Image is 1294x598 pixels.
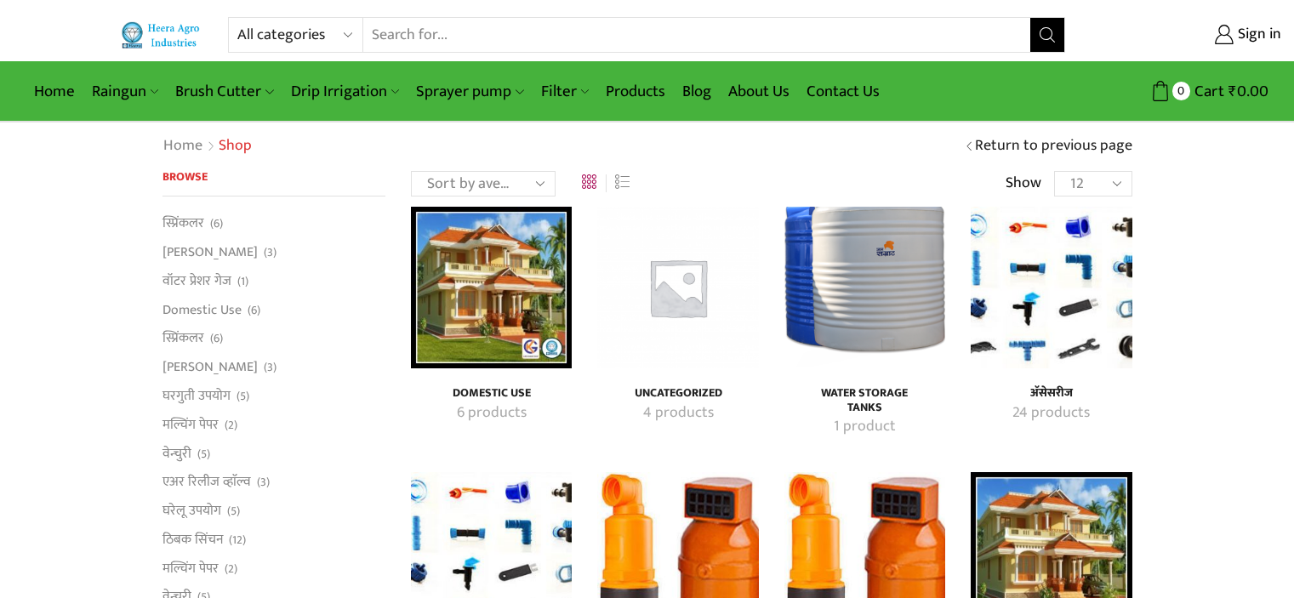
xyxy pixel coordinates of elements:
a: Sprayer pump [408,71,532,111]
mark: 1 product [834,416,896,438]
h4: अ‍ॅसेसरीज [989,386,1113,401]
a: Visit product category Uncategorized [597,207,758,367]
a: Visit product category Water Storage Tanks [803,386,926,415]
a: Visit product category अ‍ॅसेसरीज [971,207,1132,367]
span: Sign in [1234,24,1281,46]
mark: 24 products [1012,402,1090,424]
span: (2) [225,417,237,434]
a: ठिबक सिंचन [162,525,223,554]
span: (3) [257,474,270,491]
input: Search for... [363,18,1031,52]
span: (3) [264,244,276,261]
a: Return to previous page [975,135,1132,157]
h4: Water Storage Tanks [803,386,926,415]
a: वेन्चुरी [162,439,191,468]
a: Visit product category Water Storage Tanks [803,416,926,438]
span: ₹ [1228,78,1237,105]
a: स्प्रिंकलर [162,324,204,353]
span: 0 [1172,82,1190,100]
a: Visit product category Uncategorized [616,402,739,424]
span: (12) [229,532,246,549]
a: Domestic Use [162,295,242,324]
a: Products [597,71,674,111]
h1: Shop [219,137,252,156]
span: Cart [1190,80,1224,103]
a: एअर रिलीज व्हाॅल्व [162,468,251,497]
img: Uncategorized [597,207,758,367]
a: About Us [720,71,798,111]
mark: 4 products [643,402,714,424]
a: Visit product category Water Storage Tanks [784,207,945,367]
img: अ‍ॅसेसरीज [971,207,1132,367]
a: Filter [533,71,597,111]
a: Brush Cutter [167,71,282,111]
span: Browse [162,167,208,186]
span: (1) [237,273,248,290]
bdi: 0.00 [1228,78,1268,105]
span: (2) [225,561,237,578]
span: (6) [248,302,260,319]
a: 0 Cart ₹0.00 [1082,76,1268,107]
a: Visit product category Domestic Use [411,207,572,367]
a: Raingun [83,71,167,111]
img: Water Storage Tanks [784,207,945,367]
span: (6) [210,215,223,232]
a: Visit product category Uncategorized [616,386,739,401]
a: [PERSON_NAME] [162,238,258,267]
a: मल्चिंग पेपर [162,410,219,439]
a: Contact Us [798,71,888,111]
a: Visit product category अ‍ॅसेसरीज [989,386,1113,401]
a: Visit product category अ‍ॅसेसरीज [989,402,1113,424]
span: (5) [197,446,210,463]
span: Show [1006,173,1041,195]
a: घरगुती उपयोग [162,381,231,410]
a: Drip Irrigation [282,71,408,111]
nav: Breadcrumb [162,135,252,157]
button: Search button [1030,18,1064,52]
h4: Domestic Use [430,386,553,401]
span: (5) [227,503,240,520]
span: (5) [237,388,249,405]
a: स्प्रिंकलर [162,214,204,237]
a: वॉटर प्रेशर गेज [162,266,231,295]
a: Visit product category Domestic Use [430,402,553,424]
a: मल्चिंग पेपर [162,554,219,583]
span: (6) [210,330,223,347]
span: (3) [264,359,276,376]
a: Sign in [1091,20,1281,50]
img: Domestic Use [411,207,572,367]
a: Blog [674,71,720,111]
select: Shop order [411,171,556,196]
a: [PERSON_NAME] [162,353,258,382]
a: Visit product category Domestic Use [430,386,553,401]
a: Home [26,71,83,111]
a: घरेलू उपयोग [162,497,221,526]
h4: Uncategorized [616,386,739,401]
a: Home [162,135,203,157]
mark: 6 products [457,402,527,424]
